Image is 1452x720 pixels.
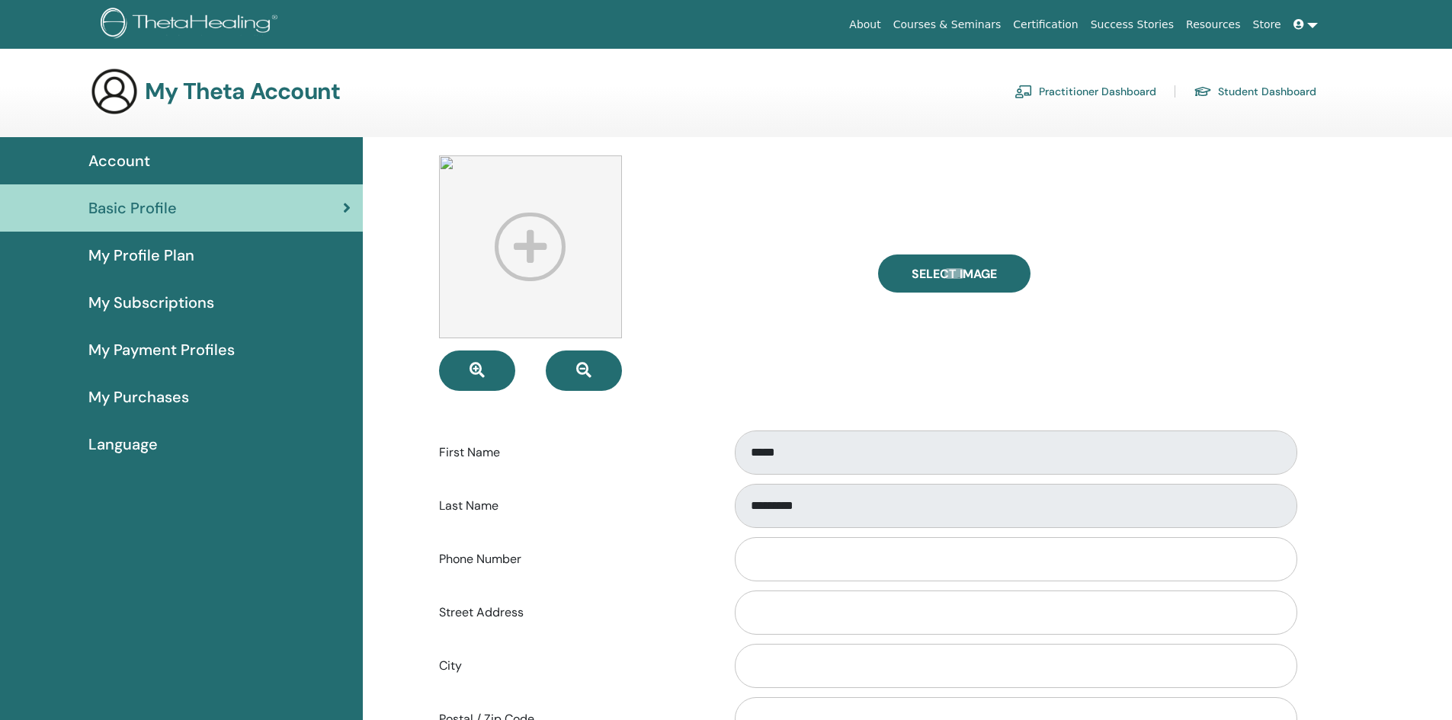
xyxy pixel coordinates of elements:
[428,545,720,574] label: Phone Number
[912,266,997,282] span: Select Image
[428,438,720,467] label: First Name
[88,386,189,408] span: My Purchases
[1180,11,1247,39] a: Resources
[90,67,139,116] img: generic-user-icon.jpg
[843,11,886,39] a: About
[428,598,720,627] label: Street Address
[428,651,720,680] label: City
[1194,79,1316,104] a: Student Dashboard
[1007,11,1084,39] a: Certification
[1014,85,1033,98] img: chalkboard-teacher.svg
[101,8,283,42] img: logo.png
[88,244,194,267] span: My Profile Plan
[1085,11,1180,39] a: Success Stories
[1247,11,1287,39] a: Store
[887,11,1008,39] a: Courses & Seminars
[88,149,150,172] span: Account
[88,338,235,361] span: My Payment Profiles
[88,197,177,219] span: Basic Profile
[1014,79,1156,104] a: Practitioner Dashboard
[439,155,622,338] img: profile
[428,491,720,520] label: Last Name
[88,433,158,456] span: Language
[944,268,964,279] input: Select Image
[1194,85,1212,98] img: graduation-cap.svg
[145,78,340,105] h3: My Theta Account
[88,291,214,314] span: My Subscriptions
